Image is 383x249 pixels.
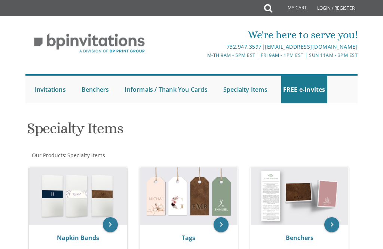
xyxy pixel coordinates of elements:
img: Tags [140,167,238,225]
div: We're here to serve you! [137,27,358,42]
div: M-Th 9am - 5pm EST | Fri 9am - 1pm EST | Sun 11am - 3pm EST [137,51,358,59]
img: Napkin Bands [29,167,127,225]
a: Napkin Bands [57,234,99,242]
a: keyboard_arrow_right [214,217,229,232]
a: Specialty Items [221,76,269,103]
a: [EMAIL_ADDRESS][DOMAIN_NAME] [265,43,358,50]
a: Benchers [80,76,111,103]
a: Specialty Items [67,152,105,159]
a: Our Products [31,152,65,159]
div: | [137,42,358,51]
a: keyboard_arrow_right [103,217,118,232]
a: Invitations [33,76,68,103]
a: Benchers [286,234,313,242]
a: keyboard_arrow_right [324,217,339,232]
a: 732.947.3597 [227,43,262,50]
img: BP Invitation Loft [25,28,154,59]
h1: Specialty Items [27,120,356,142]
div: : [25,152,358,159]
a: Tags [182,234,195,242]
img: Benchers [251,167,348,225]
a: My Cart [272,1,312,16]
a: FREE e-Invites [281,76,327,103]
a: Informals / Thank You Cards [123,76,209,103]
